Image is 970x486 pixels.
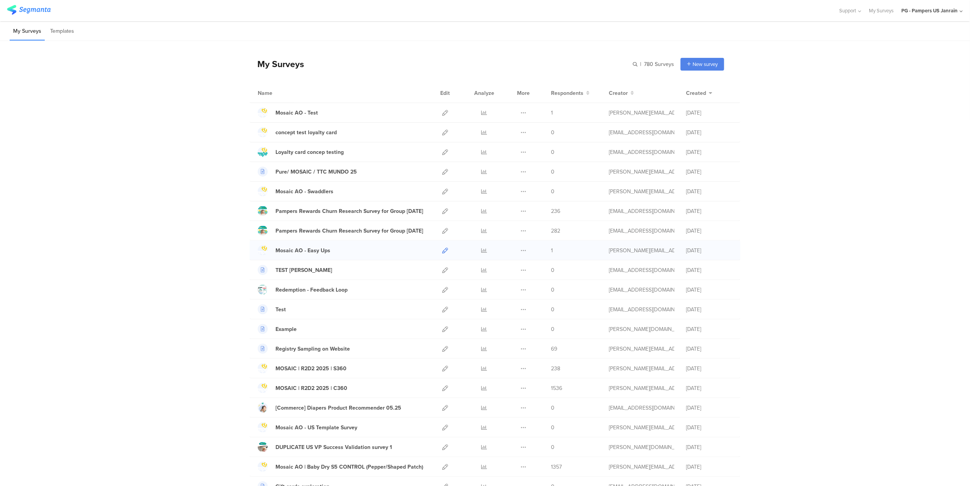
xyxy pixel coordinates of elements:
div: zanolla.l@pg.com [609,305,674,314]
span: 0 [551,305,554,314]
div: [DATE] [686,404,732,412]
a: Pure/ MOSAIC / TTC MUNDO 25 [258,167,357,177]
span: 238 [551,364,560,373]
a: Registry Sampling on Website [258,344,350,354]
div: My Surveys [250,57,304,71]
div: csordas.lc@pg.com [609,443,674,451]
div: [DATE] [686,246,732,255]
div: simanski.c@pg.com [609,463,674,471]
div: Example [275,325,297,333]
span: 69 [551,345,557,353]
span: 0 [551,424,554,432]
a: Example [258,324,297,334]
a: DUPLICATE US VP Success Validation survey 1 [258,442,392,452]
div: [Commerce] Diapers Product Recommender 05.25 [275,404,401,412]
span: 0 [551,266,554,274]
span: Respondents [551,89,583,97]
div: simanski.c@pg.com [609,364,674,373]
div: dova.c@pg.com [609,404,674,412]
div: Mosaic AO | Baby Dry S5 CONTROL (Pepper/Shaped Patch) [275,463,423,471]
div: [DATE] [686,325,732,333]
div: simanski.c@pg.com [609,424,674,432]
a: Pampers Rewards Churn Research Survey for Group [DATE] [258,206,423,216]
span: 236 [551,207,560,215]
span: New survey [693,61,718,68]
span: 0 [551,128,554,137]
a: Redemption - Feedback Loop [258,285,348,295]
div: [DATE] [686,227,732,235]
div: More [515,83,532,103]
div: simanski.c@pg.com [609,246,674,255]
a: concept test loyalty card [258,127,337,137]
span: 1 [551,109,553,117]
div: Pampers Rewards Churn Research Survey for Group 2 July 2025 [275,207,423,215]
a: Mosaic AO - US Template Survey [258,422,357,432]
div: [DATE] [686,168,732,176]
span: 1 [551,246,553,255]
div: simanski.c@pg.com [609,109,674,117]
div: [DATE] [686,364,732,373]
div: Edit [437,83,453,103]
a: Mosaic AO - Swaddlers [258,186,333,196]
div: Pure/ MOSAIC / TTC MUNDO 25 [275,168,357,176]
a: MOSAIC | R2D2 2025 | C360 [258,383,347,393]
img: segmanta logo [7,5,51,15]
a: Pampers Rewards Churn Research Survey for Group [DATE] [258,226,423,236]
button: Creator [609,89,634,97]
div: [DATE] [686,345,732,353]
span: Support [840,7,857,14]
div: [DATE] [686,384,732,392]
span: | [639,60,642,68]
div: [DATE] [686,128,732,137]
span: 1357 [551,463,562,471]
div: cardosoteixeiral.c@pg.com [609,148,674,156]
span: 0 [551,404,554,412]
div: [DATE] [686,266,732,274]
div: [DATE] [686,109,732,117]
div: simanski.c@pg.com [609,345,674,353]
div: csordas.lc@pg.com [609,325,674,333]
div: Mosaic AO - Test [275,109,318,117]
span: Creator [609,89,628,97]
div: [DATE] [686,443,732,451]
a: [Commerce] Diapers Product Recommender 05.25 [258,403,401,413]
a: Mosaic AO - Easy Ups [258,245,330,255]
div: zanolla.l@pg.com [609,286,674,294]
div: simanski.c@pg.com [609,187,674,196]
div: Registry Sampling on Website [275,345,350,353]
li: Templates [47,22,78,40]
div: DUPLICATE US VP Success Validation survey 1 [275,443,392,451]
div: MOSAIC | R2D2 2025 | C360 [275,384,347,392]
div: TEST Jasmin [275,266,332,274]
span: 0 [551,187,554,196]
div: fjaili.r@pg.com [609,207,674,215]
div: Mosaic AO - US Template Survey [275,424,357,432]
div: [DATE] [686,305,732,314]
span: 0 [551,148,554,156]
div: [DATE] [686,463,732,471]
a: Mosaic AO - Test [258,108,318,118]
div: Loyalty card concep testing [275,148,344,156]
div: PG - Pampers US Janrain [902,7,958,14]
div: MOSAIC | R2D2 2025 | S360 [275,364,346,373]
div: simanski.c@pg.com [609,384,674,392]
span: 1536 [551,384,562,392]
a: Test [258,304,286,314]
div: Test [275,305,286,314]
li: My Surveys [10,22,45,40]
div: Redemption - Feedback Loop [275,286,348,294]
a: MOSAIC | R2D2 2025 | S360 [258,363,346,373]
button: Created [686,89,712,97]
span: 780 Surveys [644,60,674,68]
div: [DATE] [686,207,732,215]
div: simanski.c@pg.com [609,168,674,176]
div: martens.j.1@pg.com [609,266,674,274]
div: Analyze [473,83,496,103]
a: Mosaic AO | Baby Dry S5 CONTROL (Pepper/Shaped Patch) [258,462,423,472]
span: Created [686,89,706,97]
span: 0 [551,286,554,294]
div: concept test loyalty card [275,128,337,137]
div: Pampers Rewards Churn Research Survey for Group 1 July 2025 [275,227,423,235]
span: 0 [551,168,554,176]
button: Respondents [551,89,590,97]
